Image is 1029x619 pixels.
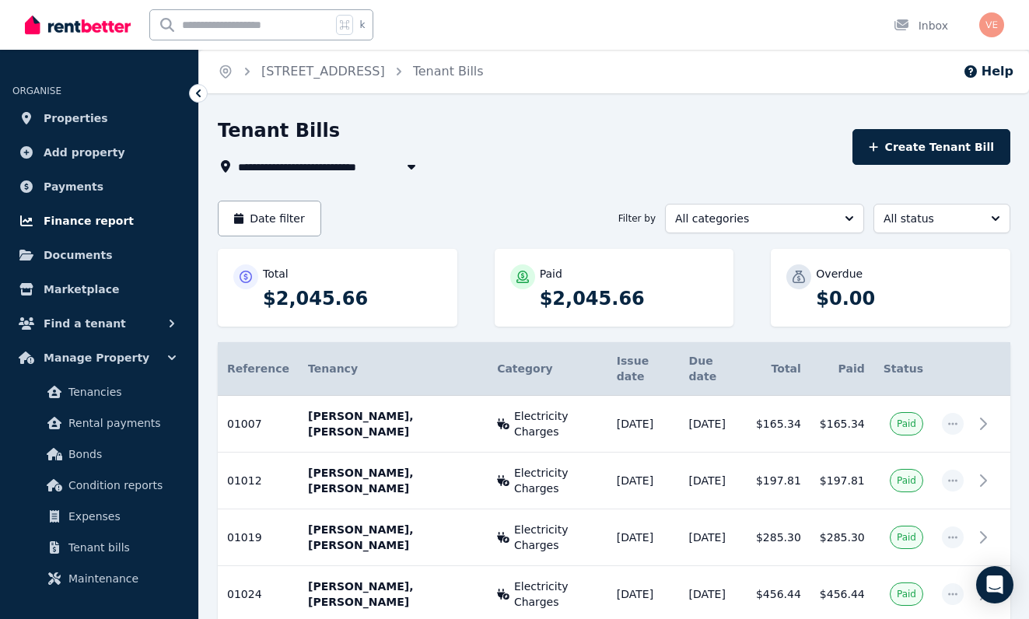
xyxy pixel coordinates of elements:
img: RentBetter [25,13,131,37]
button: Find a tenant [12,308,186,339]
td: $165.34 [747,396,810,453]
p: Paid [540,266,562,282]
p: Total [263,266,289,282]
th: Tenancy [299,342,488,396]
th: Category [488,342,607,396]
img: Vanessa Edwards [979,12,1004,37]
td: $285.30 [810,509,874,566]
a: Payments [12,171,186,202]
span: k [359,19,365,31]
span: Electricity Charges [514,465,598,496]
div: Inbox [894,18,948,33]
a: Properties [12,103,186,134]
td: [DATE] [680,396,747,453]
span: 01012 [227,474,262,487]
span: Paid [897,474,916,487]
span: Bonds [68,445,173,463]
span: Electricity Charges [514,522,598,553]
a: Condition reports [19,470,180,501]
span: Documents [44,246,113,264]
span: ORGANISE [12,86,61,96]
th: Paid [810,342,874,396]
p: [PERSON_NAME], [PERSON_NAME] [308,465,478,496]
button: Help [963,62,1013,81]
span: Payments [44,177,103,196]
span: Tenancies [68,383,173,401]
a: Tenant Bills [413,64,484,79]
span: Rental payments [68,414,173,432]
a: Tenant bills [19,532,180,563]
a: Maintenance [19,563,180,594]
span: Condition reports [68,476,173,495]
button: Date filter [218,201,321,236]
span: Finance report [44,212,134,230]
p: [PERSON_NAME], [PERSON_NAME] [308,522,478,553]
td: $285.30 [747,509,810,566]
span: All categories [675,211,832,226]
a: Rental payments [19,407,180,439]
p: $0.00 [816,286,995,311]
span: Electricity Charges [514,579,598,610]
button: Manage Property [12,342,186,373]
td: $165.34 [810,396,874,453]
button: Create Tenant Bill [852,129,1010,165]
td: [DATE] [607,453,680,509]
a: [STREET_ADDRESS] [261,64,385,79]
td: [DATE] [607,396,680,453]
td: [DATE] [680,509,747,566]
span: Maintenance [68,569,173,588]
p: $2,045.66 [540,286,719,311]
span: 01024 [227,588,262,600]
span: Paid [897,531,916,544]
span: Expenses [68,507,173,526]
span: All status [884,211,978,226]
p: Overdue [816,266,863,282]
h1: Tenant Bills [218,118,340,143]
span: Reference [227,362,289,375]
a: Bonds [19,439,180,470]
td: [DATE] [607,509,680,566]
span: Paid [897,588,916,600]
span: Paid [897,418,916,430]
td: $197.81 [810,453,874,509]
span: Properties [44,109,108,128]
a: Finance report [12,205,186,236]
span: Find a tenant [44,314,126,333]
th: Total [747,342,810,396]
span: Marketplace [44,280,119,299]
a: Expenses [19,501,180,532]
span: Manage Property [44,348,149,367]
a: Add property [12,137,186,168]
a: Tenancies [19,376,180,407]
th: Issue date [607,342,680,396]
span: 01007 [227,418,262,430]
p: [PERSON_NAME], [PERSON_NAME] [308,408,478,439]
nav: Breadcrumb [199,50,502,93]
div: Open Intercom Messenger [976,566,1013,603]
p: [PERSON_NAME], [PERSON_NAME] [308,579,478,610]
span: Tenant bills [68,538,173,557]
a: Documents [12,240,186,271]
a: Marketplace [12,274,186,305]
button: All categories [665,204,864,233]
span: Add property [44,143,125,162]
td: $197.81 [747,453,810,509]
span: 01019 [227,531,262,544]
span: Filter by [618,212,656,225]
td: [DATE] [680,453,747,509]
th: Status [874,342,933,396]
p: $2,045.66 [263,286,442,311]
span: Electricity Charges [514,408,598,439]
button: All status [873,204,1010,233]
th: Due date [680,342,747,396]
